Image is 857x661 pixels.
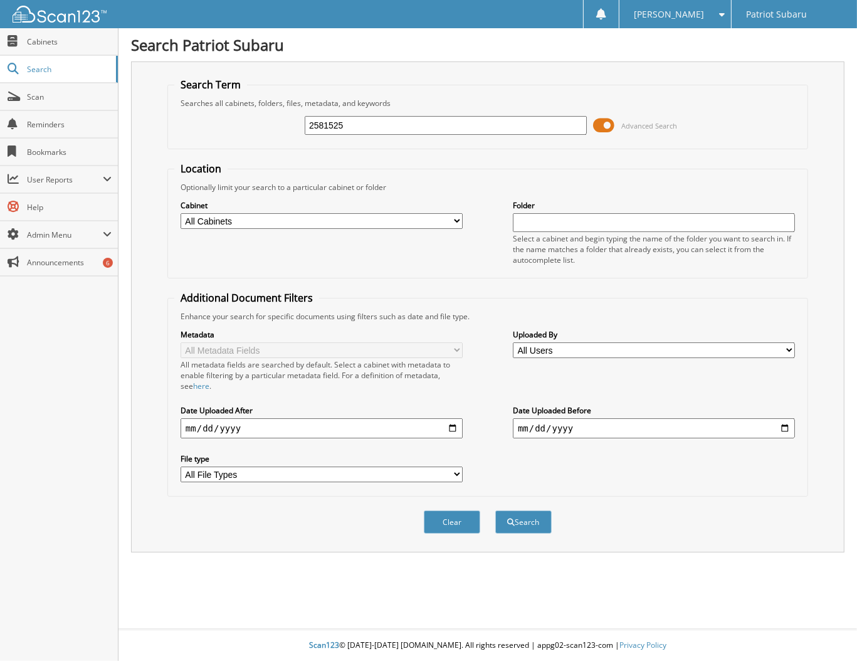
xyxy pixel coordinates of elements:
[181,359,463,391] div: All metadata fields are searched by default. Select a cabinet with metadata to enable filtering b...
[27,64,110,75] span: Search
[27,230,103,240] span: Admin Menu
[27,257,112,268] span: Announcements
[513,418,795,438] input: end
[174,182,801,193] div: Optionally limit your search to a particular cabinet or folder
[27,147,112,157] span: Bookmarks
[309,640,339,650] span: Scan123
[174,291,319,305] legend: Additional Document Filters
[181,200,463,211] label: Cabinet
[13,6,107,23] img: scan123-logo-white.svg
[619,640,666,650] a: Privacy Policy
[174,162,228,176] legend: Location
[174,311,801,322] div: Enhance your search for specific documents using filters such as date and file type.
[634,11,704,18] span: [PERSON_NAME]
[27,36,112,47] span: Cabinets
[495,510,552,534] button: Search
[193,381,209,391] a: here
[27,174,103,185] span: User Reports
[747,11,807,18] span: Patriot Subaru
[621,121,677,130] span: Advanced Search
[27,92,112,102] span: Scan
[103,258,113,268] div: 6
[174,78,247,92] legend: Search Term
[513,200,795,211] label: Folder
[174,98,801,108] div: Searches all cabinets, folders, files, metadata, and keywords
[27,119,112,130] span: Reminders
[513,233,795,265] div: Select a cabinet and begin typing the name of the folder you want to search in. If the name match...
[794,601,857,661] iframe: Chat Widget
[27,202,112,213] span: Help
[513,405,795,416] label: Date Uploaded Before
[181,453,463,464] label: File type
[181,418,463,438] input: start
[131,34,844,55] h1: Search Patriot Subaru
[118,630,857,661] div: © [DATE]-[DATE] [DOMAIN_NAME]. All rights reserved | appg02-scan123-com |
[424,510,480,534] button: Clear
[513,329,795,340] label: Uploaded By
[181,329,463,340] label: Metadata
[181,405,463,416] label: Date Uploaded After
